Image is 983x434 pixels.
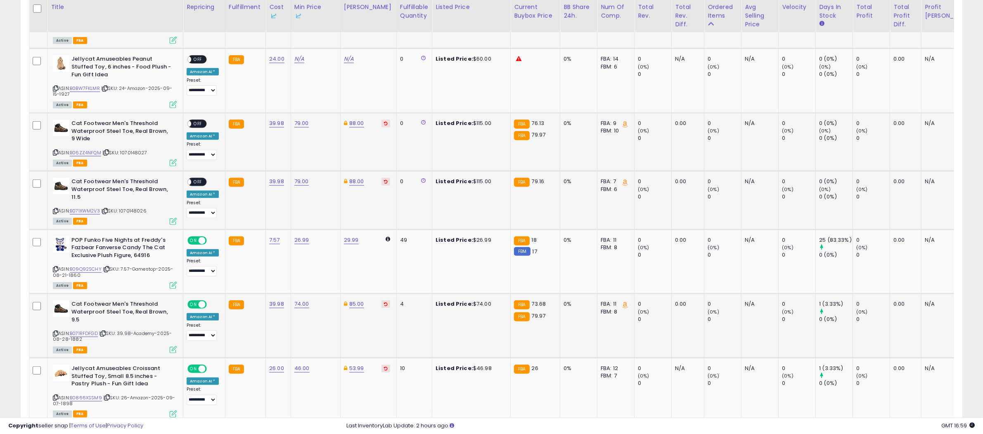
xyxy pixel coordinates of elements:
[400,178,426,185] div: 0
[856,373,868,379] small: (0%)
[708,64,719,70] small: (0%)
[819,186,831,193] small: (0%)
[745,120,772,127] div: N/A
[819,120,853,127] div: 0 (0%)
[73,347,87,354] span: FBA
[941,422,975,429] span: 2025-10-13 16:59 GMT
[893,120,915,127] div: 0.00
[8,422,38,429] strong: Copyright
[70,149,101,156] a: B06ZZ4NFQM
[925,3,974,20] div: Profit [PERSON_NAME]
[564,236,591,244] div: 0%
[436,364,473,372] b: Listed Price:
[708,134,741,142] div: 0
[564,178,591,185] div: 0%
[51,3,180,12] div: Title
[638,309,649,315] small: (0%)
[708,244,719,251] small: (0%)
[564,55,591,63] div: 0%
[708,120,741,127] div: 0
[187,132,219,140] div: Amazon AI *
[53,330,172,342] span: | SKU: 39.98-Academy-2025-08-28-1882
[294,236,309,244] a: 26.99
[344,236,359,244] a: 29.99
[819,134,853,142] div: 0 (0%)
[102,149,147,156] span: | SKU: 1070148027
[782,186,794,193] small: (0%)
[188,366,199,373] span: ON
[638,244,649,251] small: (0%)
[70,266,102,273] a: B09Q92SCHY
[70,85,100,92] a: B0BW7FKLMR
[708,236,741,244] div: 0
[675,55,698,63] div: N/A
[893,3,918,29] div: Total Profit Diff.
[384,121,388,125] i: Revert to store-level Dynamic Max Price
[708,3,738,20] div: Ordered Items
[70,394,102,401] a: B0866XSSM9
[638,71,671,78] div: 0
[708,55,741,63] div: 0
[819,380,853,387] div: 0 (0%)
[514,236,529,245] small: FBA
[229,300,244,309] small: FBA
[436,236,473,244] b: Listed Price:
[8,422,143,430] div: seller snap | |
[856,178,890,185] div: 0
[269,177,284,186] a: 39.98
[187,200,219,219] div: Preset:
[269,300,284,308] a: 39.98
[601,308,628,316] div: FBM: 8
[294,177,309,186] a: 79.00
[601,244,628,251] div: FBM: 8
[229,236,244,245] small: FBA
[191,56,204,63] span: OFF
[856,300,890,308] div: 0
[187,313,219,321] div: Amazon AI *
[400,120,426,127] div: 0
[269,119,284,127] a: 39.98
[187,191,219,198] div: Amazon AI *
[349,364,364,373] a: 53.99
[187,142,219,160] div: Preset:
[601,3,631,20] div: Num of Comp.
[856,244,868,251] small: (0%)
[187,3,222,12] div: Repricing
[73,160,87,167] span: FBA
[436,120,504,127] div: $115.00
[819,365,853,372] div: 1 (3.33%)
[638,127,649,134] small: (0%)
[782,120,815,127] div: 0
[70,330,98,337] a: B071RFDFGD
[294,55,304,63] a: N/A
[893,365,915,372] div: 0.00
[782,71,815,78] div: 0
[73,101,87,108] span: FBA
[53,37,72,44] span: All listings currently available for purchase on Amazon
[708,251,741,259] div: 0
[856,134,890,142] div: 0
[564,365,591,372] div: 0%
[638,365,671,372] div: 0
[564,300,591,308] div: 0%
[638,316,671,323] div: 0
[675,236,698,244] div: 0.00
[601,300,628,308] div: FBA: 11
[294,300,309,308] a: 74.00
[53,55,177,107] div: ASIN:
[71,365,172,390] b: Jellycat Amuseables Croissant Stuffed Toy, Small 8.5 inches - Pastry Plush - Fun Gift Idea
[191,179,204,186] span: OFF
[638,380,671,387] div: 0
[294,3,337,20] div: Min Price
[53,236,69,253] img: 41oBBbtMEQL._SL40_.jpg
[73,218,87,225] span: FBA
[532,236,537,244] span: 18
[856,71,890,78] div: 0
[638,373,649,379] small: (0%)
[514,312,529,321] small: FBA
[601,236,628,244] div: FBA: 11
[856,3,886,20] div: Total Profit
[601,186,628,193] div: FBM: 6
[856,186,868,193] small: (0%)
[564,120,591,127] div: 0%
